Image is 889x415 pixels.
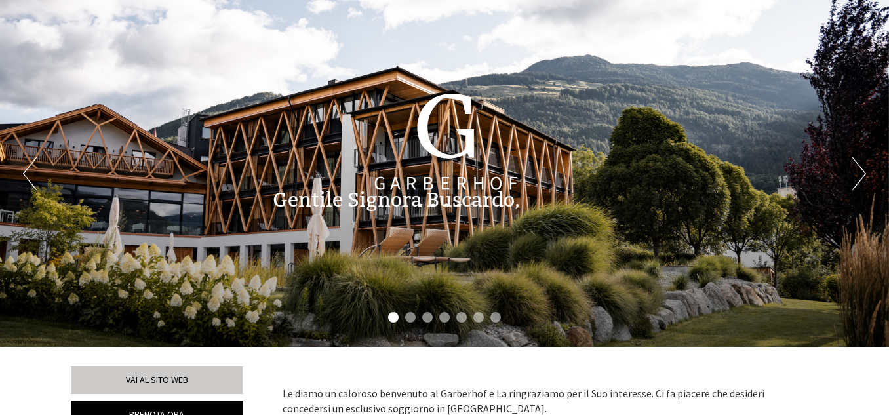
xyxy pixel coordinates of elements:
[273,189,520,211] h1: Gentile Signora Buscardo,
[23,157,37,190] button: Previous
[71,366,243,394] a: Vai al sito web
[852,157,866,190] button: Next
